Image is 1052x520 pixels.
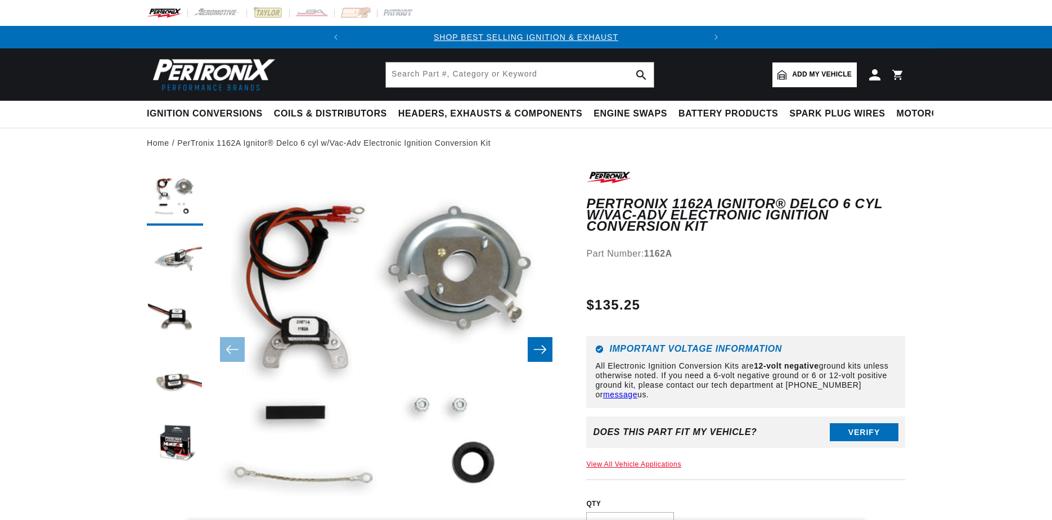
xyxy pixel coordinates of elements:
[147,137,169,149] a: Home
[593,427,757,437] div: Does This part fit My vehicle?
[147,137,905,149] nav: breadcrumbs
[586,460,681,468] a: View All Vehicle Applications
[325,26,347,48] button: Translation missing: en.sections.announcements.previous_announcement
[274,108,387,120] span: Coils & Distributors
[147,169,203,226] button: Load image 1 in gallery view
[588,101,673,127] summary: Engine Swaps
[393,101,588,127] summary: Headers, Exhausts & Components
[891,101,969,127] summary: Motorcycle
[644,249,672,258] strong: 1162A
[705,26,727,48] button: Translation missing: en.sections.announcements.next_announcement
[772,62,857,87] a: Add my vehicle
[147,293,203,349] button: Load image 3 in gallery view
[147,101,268,127] summary: Ignition Conversions
[897,108,964,120] span: Motorcycle
[119,26,933,48] slideshow-component: Translation missing: en.sections.announcements.announcement_bar
[177,137,491,149] a: PerTronix 1162A Ignitor® Delco 6 cyl w/Vac-Adv Electronic Ignition Conversion Kit
[268,101,393,127] summary: Coils & Distributors
[629,62,654,87] button: search button
[347,31,705,43] div: Announcement
[386,62,654,87] input: Search Part #, Category or Keyword
[147,417,203,473] button: Load image 5 in gallery view
[586,246,905,261] div: Part Number:
[595,361,896,399] p: All Electronic Ignition Conversion Kits are ground kits unless otherwise noted. If you need a 6-v...
[830,423,898,441] button: Verify
[754,361,819,370] strong: 12-volt negative
[347,31,705,43] div: 1 of 2
[594,108,667,120] span: Engine Swaps
[586,499,905,509] label: QTY
[792,69,852,80] span: Add my vehicle
[595,345,896,353] h6: Important Voltage Information
[603,390,637,399] a: message
[678,108,778,120] span: Battery Products
[586,198,905,232] h1: PerTronix 1162A Ignitor® Delco 6 cyl w/Vac-Adv Electronic Ignition Conversion Kit
[789,108,885,120] span: Spark Plug Wires
[147,108,263,120] span: Ignition Conversions
[398,108,582,120] span: Headers, Exhausts & Components
[434,33,618,42] a: SHOP BEST SELLING IGNITION & EXHAUST
[147,355,203,411] button: Load image 4 in gallery view
[147,231,203,288] button: Load image 2 in gallery view
[528,337,552,362] button: Slide right
[784,101,891,127] summary: Spark Plug Wires
[220,337,245,362] button: Slide left
[586,295,640,315] span: $135.25
[673,101,784,127] summary: Battery Products
[147,55,276,94] img: Pertronix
